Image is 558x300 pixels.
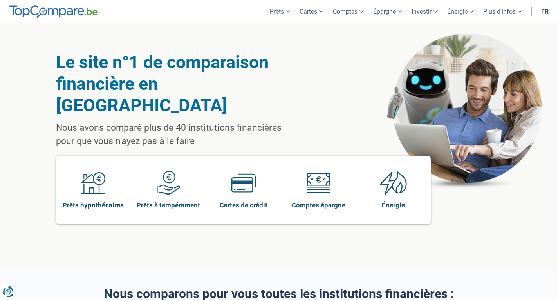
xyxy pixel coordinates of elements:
a: Cartes de crédit Cartes de crédit [206,156,281,224]
span: Prêts à tempérament [137,201,200,209]
h1: Le site n°1 de comparaison financière en [GEOGRAPHIC_DATA] [56,51,302,116]
img: Comptes épargne [306,171,330,195]
img: Cartes de crédit [231,171,256,195]
span: Cartes de crédit [220,201,267,209]
span: Énergie [382,201,405,209]
img: TopCompare [9,5,98,18]
img: Prêts à tempérament [156,171,181,195]
span: Comptes épargne [292,201,345,209]
img: Énergie [380,171,407,195]
p: Nous avons comparé plus de 40 institutions financières pour que vous n'ayez pas à le faire [56,121,302,148]
a: Énergie Énergie [356,156,431,224]
a: Prêts à tempérament Prêts à tempérament [131,156,206,224]
a: Prêts hypothécaires Prêts hypothécaires [56,156,131,224]
img: Prêts hypothécaires [81,171,105,195]
a: Comptes épargne Comptes épargne [281,156,356,224]
span: Prêts hypothécaires [63,201,124,209]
